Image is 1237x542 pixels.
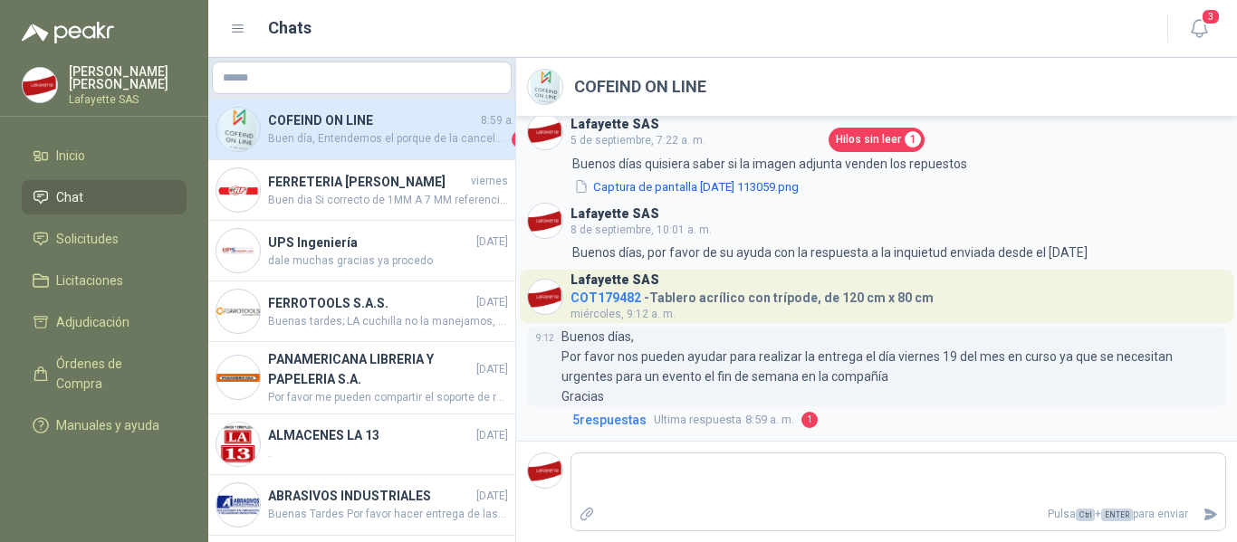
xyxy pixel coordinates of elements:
[56,312,129,332] span: Adjudicación
[571,209,659,219] h3: Lafayette SAS
[22,305,187,339] a: Adjudicación
[268,110,477,130] h4: COFEIND ON LINE
[56,354,169,394] span: Órdenes de Compra
[571,308,676,320] span: miércoles, 9:12 a. m.
[216,229,260,272] img: Company Logo
[476,427,508,444] span: [DATE]
[268,425,473,445] h4: ALMACENES LA 13
[268,313,508,330] span: Buenas tardes; LA cuchilla no la manejamos, solo el producto completo.
[571,290,641,305] span: COT179482
[22,408,187,442] a: Manuales y ayuda
[574,74,706,100] h2: COFEIND ON LINE
[1101,509,1133,521] span: ENTER
[22,347,187,401] a: Órdenes de Compra
[512,130,530,148] span: 1
[216,423,260,466] img: Company Logo
[208,160,515,221] a: Company LogoFERRETERIA [PERSON_NAME]viernesBuen dia Si correcto de 1MM A 7 MM referencia 186-105 ...
[476,361,508,378] span: [DATE]
[829,128,925,152] a: Hilos sin leer1
[1076,509,1095,521] span: Ctrl
[22,263,187,298] a: Licitaciones
[528,453,562,488] img: Company Logo
[1201,8,1221,25] span: 3
[56,415,159,435] span: Manuales y ayuda
[569,410,1226,430] a: 5respuestasUltima respuesta8:59 a. m.1
[528,204,562,238] img: Company Logo
[571,275,659,285] h3: Lafayette SAS
[268,349,473,389] h4: PANAMERICANA LIBRERIA Y PAPELERIA S.A.
[22,222,187,256] a: Solicitudes
[268,130,508,148] span: Buen día, Entendemos el porque de la cancelación y solicitamos disculpa por los inconvenientes ca...
[571,499,602,530] label: Adjuntar archivos
[572,242,1088,262] p: Buenos días, por favor de su ayuda con la respuesta a la inquietud enviada desde el [DATE]
[268,389,508,406] span: Por favor me pueden compartir el soporte de recibido ya que no se encuentra la mercancía
[56,187,83,207] span: Chat
[572,410,647,430] span: 5 respuesta s
[572,177,801,196] button: Captura de pantalla [DATE] 113059.png
[216,483,260,527] img: Company Logo
[268,506,508,523] span: Buenas Tardes Por favor hacer entrega de las 9 unidades
[216,108,260,151] img: Company Logo
[602,499,1196,530] p: Pulsa + para enviar
[268,233,473,252] h4: UPS Ingeniería
[268,486,473,506] h4: ABRASIVOS INDUSTRIALES
[69,65,187,90] p: [PERSON_NAME] [PERSON_NAME]
[476,233,508,251] span: [DATE]
[654,411,742,429] span: Ultima respuesta
[571,223,712,236] span: 8 de septiembre, 10:01 a. m.
[561,327,1226,406] p: Buenos días, Por favor nos pueden ayudar para realizar la entrega el día viernes 19 del mes en cu...
[268,293,473,313] h4: FERROTOOLS S.A.S.
[208,342,515,414] a: Company LogoPANAMERICANA LIBRERIA Y PAPELERIA S.A.[DATE]Por favor me pueden compartir el soporte ...
[572,154,967,174] p: Buenos días quisiera saber si la imagen adjunta venden los repuestos
[268,445,508,462] span: .
[471,173,508,190] span: viernes
[22,138,187,173] a: Inicio
[481,112,530,129] span: 8:59 a. m.
[801,412,818,428] span: 1
[528,70,562,104] img: Company Logo
[571,286,934,303] h4: - Tablero acrílico con trípode, de 120 cm x 80 cm
[836,131,901,148] span: Hilos sin leer
[268,172,467,192] h4: FERRETERIA [PERSON_NAME]
[654,411,794,429] span: 8:59 a. m.
[905,131,921,147] span: 1
[268,15,312,41] h1: Chats
[23,68,57,102] img: Company Logo
[56,271,123,290] span: Licitaciones
[476,488,508,505] span: [DATE]
[536,333,554,343] span: 9:12
[216,356,260,399] img: Company Logo
[208,475,515,536] a: Company LogoABRASIVOS INDUSTRIALES[DATE]Buenas Tardes Por favor hacer entrega de las 9 unidades
[476,294,508,311] span: [DATE]
[1195,499,1225,530] button: Enviar
[208,281,515,342] a: Company LogoFERROTOOLS S.A.S.[DATE]Buenas tardes; LA cuchilla no la manejamos, solo el producto c...
[22,180,187,214] a: Chat
[56,146,85,166] span: Inicio
[268,192,508,209] span: Buen dia Si correcto de 1MM A 7 MM referencia 186-105 De Mitutoyo
[208,221,515,281] a: Company LogoUPS Ingeniería[DATE]dale muchas gracias ya procedo
[22,22,114,43] img: Logo peakr
[56,229,119,249] span: Solicitudes
[208,414,515,475] a: Company LogoALMACENES LA 13[DATE].
[571,119,659,129] h3: Lafayette SAS
[216,290,260,333] img: Company Logo
[1183,13,1215,45] button: 3
[69,94,187,105] p: Lafayette SAS
[268,252,508,270] span: dale muchas gracias ya procedo
[216,168,260,212] img: Company Logo
[528,280,562,314] img: Company Logo
[208,100,515,160] a: Company LogoCOFEIND ON LINE8:59 a. m.Buen día, Entendemos el porque de la cancelación y solicitam...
